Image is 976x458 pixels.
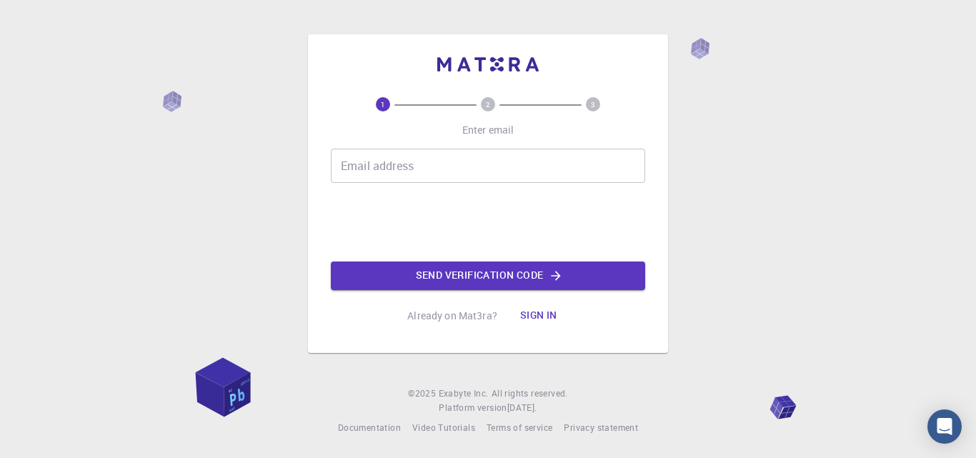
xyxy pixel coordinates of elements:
[564,422,638,433] span: Privacy statement
[439,387,489,401] a: Exabyte Inc.
[487,422,552,433] span: Terms of service
[439,401,507,415] span: Platform version
[331,262,645,290] button: Send verification code
[591,99,595,109] text: 3
[379,194,597,250] iframe: reCAPTCHA
[462,123,514,137] p: Enter email
[338,422,401,433] span: Documentation
[381,99,385,109] text: 1
[408,387,438,401] span: © 2025
[927,409,962,444] div: Open Intercom Messenger
[338,421,401,435] a: Documentation
[412,421,475,435] a: Video Tutorials
[509,302,569,330] button: Sign in
[487,421,552,435] a: Terms of service
[412,422,475,433] span: Video Tutorials
[564,421,638,435] a: Privacy statement
[486,99,490,109] text: 2
[439,387,489,399] span: Exabyte Inc.
[407,309,497,323] p: Already on Mat3ra?
[507,402,537,413] span: [DATE] .
[507,401,537,415] a: [DATE].
[492,387,568,401] span: All rights reserved.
